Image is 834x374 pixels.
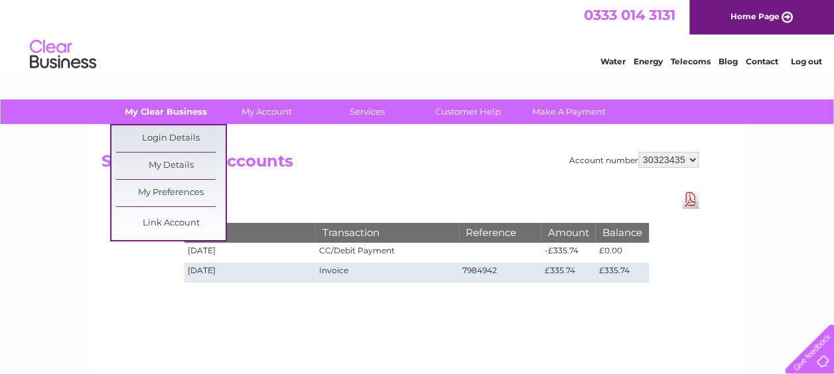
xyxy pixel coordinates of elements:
td: 7984942 [459,263,541,282]
h2: Statement of Accounts [102,152,699,177]
a: Login Details [116,125,226,152]
a: My Clear Business [111,99,220,124]
td: £0.00 [595,243,648,263]
a: Customer Help [413,99,523,124]
th: Amount [541,223,595,242]
th: Balance [595,223,648,242]
a: Download Pdf [682,190,699,209]
td: Invoice [315,263,458,282]
div: Account number [569,152,699,168]
a: Blog [719,56,738,66]
td: [DATE] [184,243,316,263]
a: Telecoms [671,56,711,66]
th: Reference [459,223,541,242]
td: £335.74 [541,263,595,282]
a: Link Account [116,210,226,237]
a: My Account [212,99,321,124]
th: Transaction [315,223,458,242]
td: [DATE] [184,263,316,282]
a: My Details [116,153,226,179]
img: logo.png [29,34,97,75]
a: Services [313,99,422,124]
div: Clear Business is a trading name of Verastar Limited (registered in [GEOGRAPHIC_DATA] No. 3667643... [104,7,731,64]
a: My Preferences [116,180,226,206]
td: CC/Debit Payment [315,243,458,263]
a: Water [600,56,626,66]
a: Contact [746,56,778,66]
a: Make A Payment [514,99,624,124]
a: Energy [634,56,663,66]
td: -£335.74 [541,243,595,263]
td: £335.74 [595,263,648,282]
th: Date [184,223,316,242]
a: 0333 014 3131 [584,7,675,23]
a: Log out [790,56,821,66]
